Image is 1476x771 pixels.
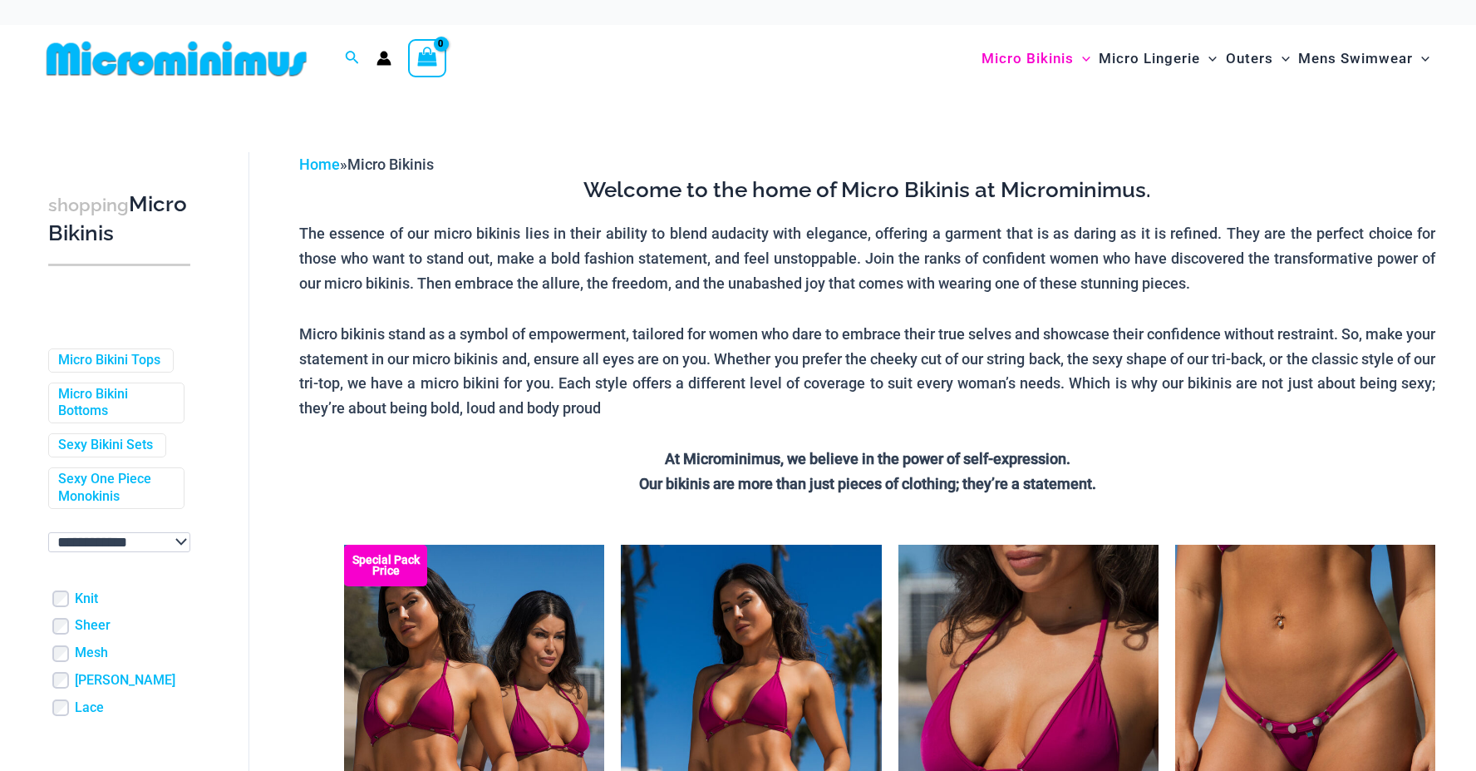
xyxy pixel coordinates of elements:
[299,322,1435,421] p: Micro bikinis stand as a symbol of empowerment, tailored for women who dare to embrace their true...
[345,48,360,69] a: Search icon link
[347,156,434,173] span: Micro Bikinis
[639,475,1096,492] strong: Our bikinis are more than just pieces of clothing; they’re a statement.
[299,156,434,173] span: »
[58,352,160,369] a: Micro Bikini Tops
[1222,33,1294,84] a: OutersMenu ToggleMenu Toggle
[1413,37,1429,80] span: Menu Toggle
[982,37,1074,80] span: Micro Bikinis
[977,33,1095,84] a: Micro BikinisMenu ToggleMenu Toggle
[408,39,446,77] a: View Shopping Cart, empty
[58,386,171,421] a: Micro Bikini Bottoms
[1298,37,1413,80] span: Mens Swimwear
[58,471,171,506] a: Sexy One Piece Monokinis
[1099,37,1200,80] span: Micro Lingerie
[1294,33,1434,84] a: Mens SwimwearMenu ToggleMenu Toggle
[48,532,190,552] select: wpc-taxonomy-pa_color-745982
[975,31,1436,86] nav: Site Navigation
[75,672,175,689] a: [PERSON_NAME]
[75,645,108,662] a: Mesh
[344,555,427,576] b: Special Pack Price
[40,40,313,77] img: MM SHOP LOGO FLAT
[1095,33,1221,84] a: Micro LingerieMenu ToggleMenu Toggle
[376,51,391,66] a: Account icon link
[1074,37,1090,80] span: Menu Toggle
[1200,37,1217,80] span: Menu Toggle
[665,450,1070,467] strong: At Microminimus, we believe in the power of self-expression.
[58,437,153,454] a: Sexy Bikini Sets
[75,591,98,608] a: Knit
[1226,37,1273,80] span: Outers
[48,195,129,215] span: shopping
[299,176,1435,205] h3: Welcome to the home of Micro Bikinis at Microminimus.
[1273,37,1290,80] span: Menu Toggle
[75,699,104,717] a: Lace
[75,617,111,635] a: Sheer
[299,221,1435,295] p: The essence of our micro bikinis lies in their ability to blend audacity with elegance, offering ...
[48,190,190,248] h3: Micro Bikinis
[299,156,340,173] a: Home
